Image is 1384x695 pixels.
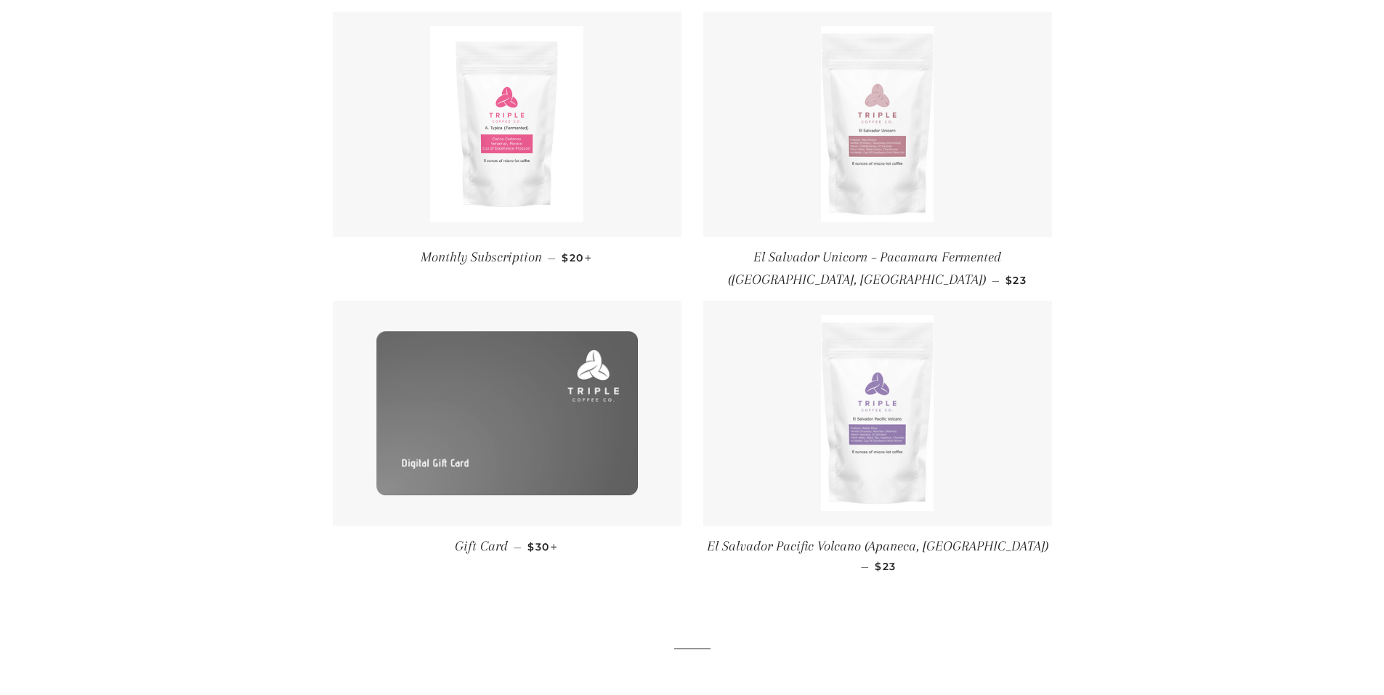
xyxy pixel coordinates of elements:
[821,26,933,222] img: El Salvador Unicorn – Pacamara Fermented (Chalatenango, El Salvador)
[333,12,681,237] a: Monthly Subscription
[703,237,1052,301] a: El Salvador Unicorn – Pacamara Fermented ([GEOGRAPHIC_DATA], [GEOGRAPHIC_DATA]) — $23
[821,315,933,511] img: El Salvador Pacific Volcano (Apaneca, El Salvador)
[875,560,896,573] span: $23
[703,526,1052,585] a: El Salvador Pacific Volcano (Apaneca, [GEOGRAPHIC_DATA]) — $23
[1005,274,1027,287] span: $23
[421,249,542,265] span: Monthly Subscription
[333,237,681,278] a: Monthly Subscription — $20
[430,26,583,222] img: Monthly Subscription
[728,249,1001,288] span: El Salvador Unicorn – Pacamara Fermented ([GEOGRAPHIC_DATA], [GEOGRAPHIC_DATA])
[527,540,558,553] span: $30
[861,560,869,573] span: —
[992,274,1000,287] span: —
[703,12,1052,237] a: El Salvador Unicorn – Pacamara Fermented (Chalatenango, El Salvador)
[455,538,508,554] span: Gift Card
[562,251,592,264] span: $20
[514,540,522,553] span: —
[376,331,638,496] img: Gift Card-Gift Card-Triple Coffee Co.
[333,526,681,567] a: Gift Card — $30
[707,538,1048,554] span: El Salvador Pacific Volcano (Apaneca, [GEOGRAPHIC_DATA])
[333,301,681,526] a: Gift Card-Gift Card-Triple Coffee Co.
[548,251,556,264] span: —
[703,301,1052,526] a: El Salvador Pacific Volcano (Apaneca, El Salvador)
